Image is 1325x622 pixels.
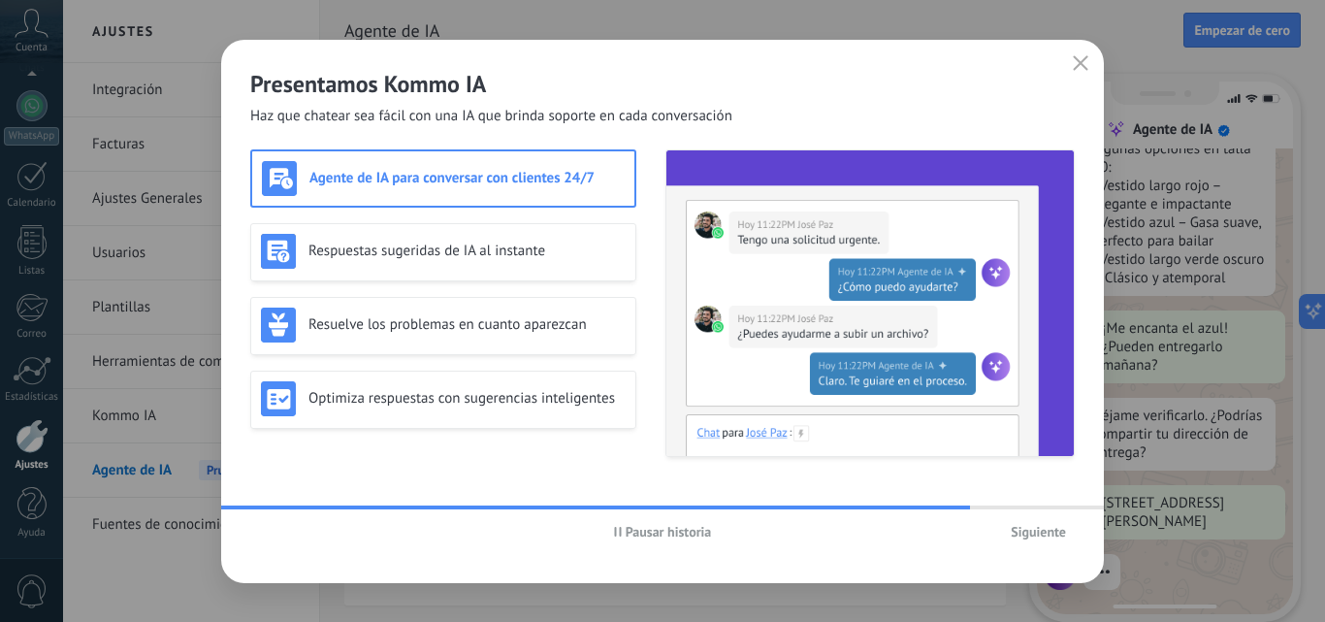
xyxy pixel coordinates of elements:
button: Siguiente [1002,517,1075,546]
h3: Resuelve los problemas en cuanto aparezcan [308,315,626,334]
span: Haz que chatear sea fácil con una IA que brinda soporte en cada conversación [250,107,732,126]
h3: Agente de IA para conversar con clientes 24/7 [309,169,625,187]
span: Pausar historia [626,525,712,539]
button: Pausar historia [605,517,721,546]
h2: Presentamos Kommo IA [250,69,1075,99]
span: Siguiente [1011,525,1066,539]
h3: Respuestas sugeridas de IA al instante [308,242,626,260]
h3: Optimiza respuestas con sugerencias inteligentes [308,389,626,408]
